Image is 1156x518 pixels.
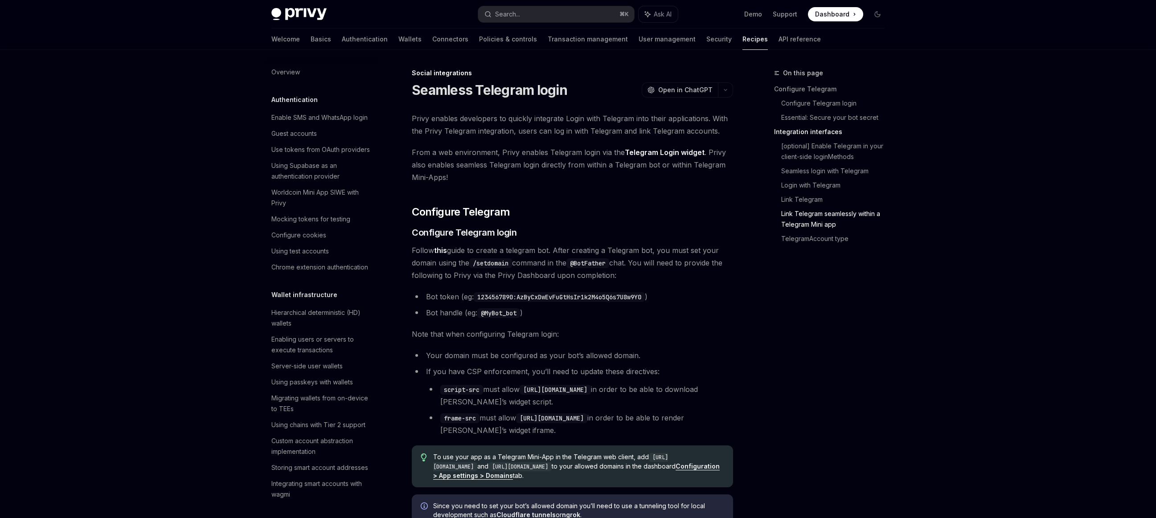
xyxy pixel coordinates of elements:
span: Dashboard [815,10,849,19]
span: From a web environment, Privy enables Telegram login via the . Privy also enables seamless Telegr... [412,146,733,184]
a: Storing smart account addresses [264,460,378,476]
a: Dashboard [808,7,863,21]
code: @BotFather [566,258,609,268]
div: Chrome extension authentication [271,262,368,273]
span: On this page [783,68,823,78]
div: Enabling users or servers to execute transactions [271,334,373,355]
li: must allow in order to be able to render [PERSON_NAME]’s widget iframe. [426,412,733,436]
button: Toggle dark mode [870,7,885,21]
div: Using passkeys with wallets [271,377,353,387]
a: Policies & controls [479,29,537,50]
code: [URL][DOMAIN_NAME] [433,453,668,471]
a: Using passkeys with wallets [264,374,378,390]
div: Social integrations [412,69,733,77]
li: Bot token (eg: ) [412,290,733,303]
code: [URL][DOMAIN_NAME] [520,385,591,395]
span: Ask AI [654,10,672,19]
li: Your domain must be configured as your bot’s allowed domain. [412,349,733,362]
div: Integrating smart accounts with wagmi [271,478,373,500]
h1: Seamless Telegram login [412,82,567,98]
a: Link Telegram seamlessly within a Telegram Mini app [781,207,892,232]
span: Follow guide to create a telegram bot. After creating a Telegram bot, you must set your domain us... [412,244,733,281]
a: Authentication [342,29,388,50]
li: must allow in order to be able to download [PERSON_NAME]’s widget script. [426,383,733,408]
code: /setdomain [469,258,512,268]
a: Enable SMS and WhatsApp login [264,110,378,126]
div: Custom account abstraction implementation [271,436,373,457]
a: Enabling users or servers to execute transactions [264,331,378,358]
a: [optional] Enable Telegram in your client-side loginMethods [781,139,892,164]
h5: Authentication [271,94,318,105]
a: Guest accounts [264,126,378,142]
a: Hierarchical deterministic (HD) wallets [264,305,378,331]
a: Basics [311,29,331,50]
button: Ask AI [639,6,678,22]
div: Guest accounts [271,128,317,139]
code: script-src [440,385,483,395]
a: Link Telegram [781,192,892,207]
a: Security [706,29,732,50]
code: [URL][DOMAIN_NAME] [516,413,587,423]
a: Configure cookies [264,227,378,243]
svg: Tip [421,453,427,461]
div: Using test accounts [271,246,329,257]
div: Mocking tokens for testing [271,214,350,224]
div: Search... [495,9,520,20]
h5: Wallet infrastructure [271,290,337,300]
code: frame-src [440,413,480,423]
img: dark logo [271,8,327,20]
span: Configure Telegram [412,205,510,219]
a: Welcome [271,29,300,50]
a: Telegram Login widget [625,148,705,157]
a: Transaction management [548,29,628,50]
a: Worldcoin Mini App SIWE with Privy [264,184,378,211]
a: Integration interfaces [774,125,892,139]
a: Configure Telegram login [781,96,892,110]
a: Mocking tokens for testing [264,211,378,227]
a: Using Supabase as an authentication provider [264,158,378,184]
a: this [434,246,447,255]
div: Worldcoin Mini App SIWE with Privy [271,187,373,208]
div: Using chains with Tier 2 support [271,420,365,430]
a: Using chains with Tier 2 support [264,417,378,433]
span: Privy enables developers to quickly integrate Login with Telegram into their applications. With t... [412,112,733,137]
div: Server-side user wallets [271,361,343,371]
a: Login with Telegram [781,178,892,192]
button: Search...⌘K [478,6,634,22]
span: ⌘ K [619,11,629,18]
div: Hierarchical deterministic (HD) wallets [271,307,373,329]
div: Storing smart account addresses [271,462,368,473]
a: Recipes [742,29,768,50]
button: Open in ChatGPT [642,82,718,98]
span: Open in ChatGPT [658,86,713,94]
a: Integrating smart accounts with wagmi [264,476,378,502]
a: Chrome extension authentication [264,259,378,275]
a: Using test accounts [264,243,378,259]
code: 1234567890:AzByCxDwEvFuGtHsIr1k2M4o5Q6s7U8w9Y0 [474,292,645,302]
a: TelegramAccount type [781,232,892,246]
span: Configure Telegram login [412,226,517,239]
a: Configure Telegram [774,82,892,96]
a: Server-side user wallets [264,358,378,374]
code: @MyBot_bot [477,308,520,318]
a: Use tokens from OAuth providers [264,142,378,158]
span: To use your app as a Telegram Mini-App in the Telegram web client, add and to your allowed domain... [433,453,724,480]
a: Overview [264,64,378,80]
code: [URL][DOMAIN_NAME] [488,462,552,471]
span: Note that when configuring Telegram login: [412,328,733,340]
svg: Info [421,502,430,511]
li: Bot handle (eg: ) [412,306,733,319]
div: Configure cookies [271,230,326,241]
a: User management [639,29,696,50]
li: If you have CSP enforcement, you’ll need to update these directives: [412,365,733,436]
a: Support [773,10,797,19]
a: Wallets [398,29,422,50]
div: Using Supabase as an authentication provider [271,160,373,182]
div: Enable SMS and WhatsApp login [271,112,368,123]
a: Demo [744,10,762,19]
div: Use tokens from OAuth providers [271,144,370,155]
div: Overview [271,67,300,77]
div: Migrating wallets from on-device to TEEs [271,393,373,414]
a: Essential: Secure your bot secret [781,110,892,125]
a: API reference [779,29,821,50]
